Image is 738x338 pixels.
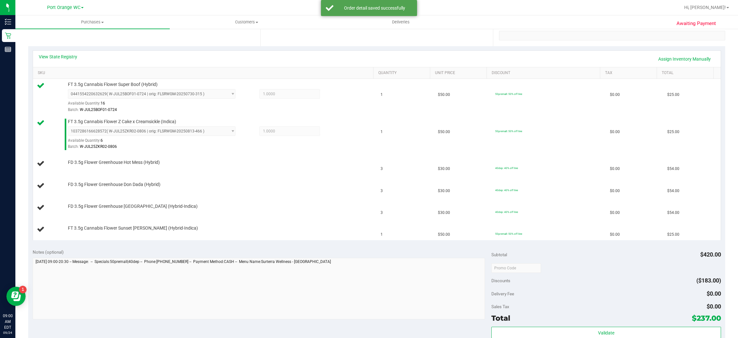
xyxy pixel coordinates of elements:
span: $0.00 [707,290,721,297]
p: 09/24 [3,330,12,335]
span: FD 3.5g Flower Greenhouse Hot Mess (Hybrid) [68,159,160,165]
span: W-JUL25ZKR02-0806 [80,144,117,149]
span: Discounts [491,275,510,286]
span: 50premall: 50% off line [495,232,522,235]
span: ($183.00) [696,277,721,284]
a: Deliveries [324,15,478,29]
span: Total [491,314,510,323]
span: $0.00 [707,303,721,310]
span: 1 [381,129,383,135]
span: $25.00 [667,129,679,135]
span: $54.00 [667,166,679,172]
input: Promo Code [491,263,541,273]
span: FD 3.5g Flower Greenhouse [GEOGRAPHIC_DATA] (Hybrid-Indica) [68,203,198,209]
a: Total [662,71,711,76]
span: $0.00 [610,210,620,216]
span: $50.00 [438,92,450,98]
span: 50premall: 50% off line [495,130,522,133]
span: $237.00 [692,314,721,323]
a: SKU [38,71,371,76]
span: 1 [381,232,383,238]
span: FT 3.5g Cannabis Flower Sunset [PERSON_NAME] (Hybrid-Indica) [68,225,198,231]
span: $30.00 [438,210,450,216]
span: Notes (optional) [33,249,64,255]
iframe: Resource center unread badge [19,286,27,293]
a: Quantity [378,71,427,76]
span: FD 3.5g Flower Greenhouse Don Dada (Hybrid) [68,182,160,188]
span: $0.00 [610,188,620,194]
span: FT 3.5g Cannabis Flower Super Boof (Hybrid) [68,81,158,88]
inline-svg: Inventory [5,19,11,25]
span: Validate [598,330,614,335]
span: 3 [381,210,383,216]
div: Order detail saved successfully [337,5,412,11]
span: Sales Tax [491,304,509,309]
iframe: Resource center [6,287,26,306]
span: 3 [381,188,383,194]
p: 09:00 AM EDT [3,313,12,330]
inline-svg: Retail [5,32,11,39]
a: Tax [605,71,654,76]
span: Batch: [68,107,79,112]
span: $420.00 [700,251,721,258]
span: Subtotal [491,252,507,257]
span: $50.00 [438,129,450,135]
span: Batch: [68,144,79,149]
span: 1 [381,92,383,98]
span: 40dep: 40% off line [495,189,518,192]
span: $54.00 [667,210,679,216]
span: Hi, [PERSON_NAME]! [684,5,726,10]
span: W-JUL25BOF01-0724 [80,107,117,112]
span: $50.00 [438,232,450,238]
span: 16 [101,101,105,106]
span: 50premall: 50% off line [495,92,522,96]
span: Delivery Fee [491,291,514,296]
span: Purchases [15,19,170,25]
div: Available Quantity: [68,99,244,111]
a: Assign Inventory Manually [654,54,715,64]
span: 3 [381,166,383,172]
div: Available Quantity: [68,136,244,148]
a: Purchases [15,15,170,29]
a: View State Registry [39,54,77,60]
span: Awaiting Payment [676,20,716,27]
span: Port Orange WC [47,5,80,10]
span: $0.00 [610,129,620,135]
span: $25.00 [667,92,679,98]
span: 6 [101,138,103,143]
span: Customers [170,19,324,25]
a: Customers [170,15,324,29]
span: Deliveries [383,19,418,25]
span: $25.00 [667,232,679,238]
span: $0.00 [610,166,620,172]
a: Unit Price [435,71,484,76]
span: $30.00 [438,166,450,172]
span: 40dep: 40% off line [495,166,518,170]
span: FT 3.5g Cannabis Flower Z Cake x Creamsickle (Indica) [68,119,176,125]
inline-svg: Reports [5,46,11,53]
a: Discount [492,71,597,76]
span: $0.00 [610,92,620,98]
span: $0.00 [610,232,620,238]
span: $54.00 [667,188,679,194]
span: 40dep: 40% off line [495,210,518,214]
span: $30.00 [438,188,450,194]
